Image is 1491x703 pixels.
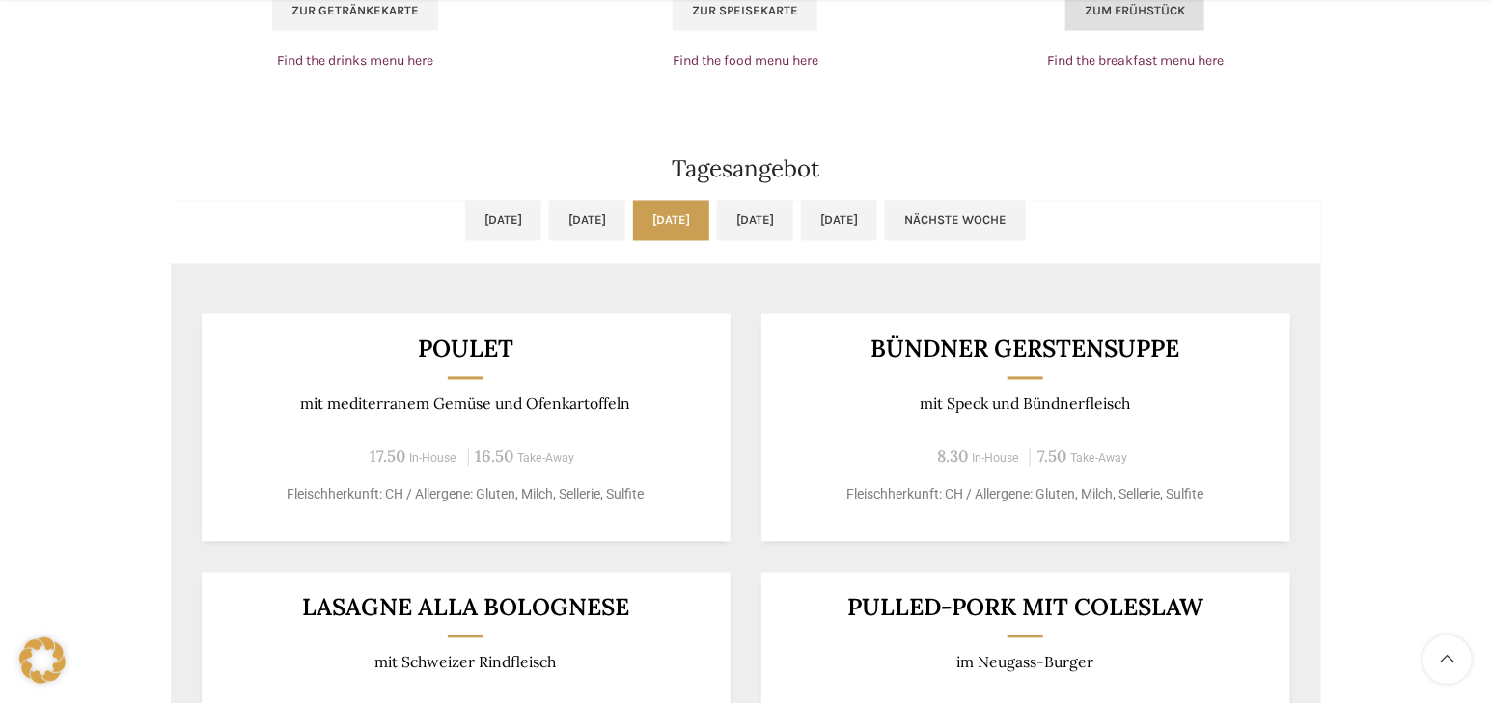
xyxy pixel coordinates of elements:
h3: Bündner Gerstensuppe [785,338,1266,362]
a: Find the food menu here [673,52,818,68]
a: Scroll to top button [1423,635,1472,684]
span: Zur Getränkekarte [291,3,419,18]
p: mit Schweizer Rindfleisch [225,654,706,672]
span: Take-Away [518,452,575,466]
p: mit mediterranem Gemüse und Ofenkartoffeln [225,395,706,414]
h2: Tagesangebot [171,158,1321,181]
p: Fleischherkunft: CH / Allergene: Gluten, Milch, Sellerie, Sulfite [785,485,1266,505]
span: In-House [410,452,457,466]
h3: Poulet [225,338,706,362]
span: 16.50 [476,446,514,468]
span: Take-Away [1070,452,1127,466]
a: [DATE] [465,201,541,241]
span: 17.50 [371,446,406,468]
a: Nächste Woche [885,201,1026,241]
h3: LASAGNE ALLA BOLOGNESE [225,596,706,620]
span: 8.30 [937,446,968,468]
a: [DATE] [549,201,625,241]
a: [DATE] [801,201,877,241]
a: [DATE] [717,201,793,241]
h3: Pulled-Pork mit Coleslaw [785,596,1266,620]
span: Zum Frühstück [1085,3,1185,18]
span: 7.50 [1037,446,1066,468]
span: In-House [972,452,1019,466]
a: Find the breakfast menu here [1047,52,1224,68]
a: [DATE] [633,201,709,241]
p: Fleischherkunft: CH / Allergene: Gluten, Milch, Sellerie, Sulfite [225,485,706,505]
p: mit Speck und Bündnerfleisch [785,395,1266,414]
p: im Neugass-Burger [785,654,1266,672]
span: Zur Speisekarte [692,3,798,18]
a: Find the drinks menu here [277,52,433,68]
